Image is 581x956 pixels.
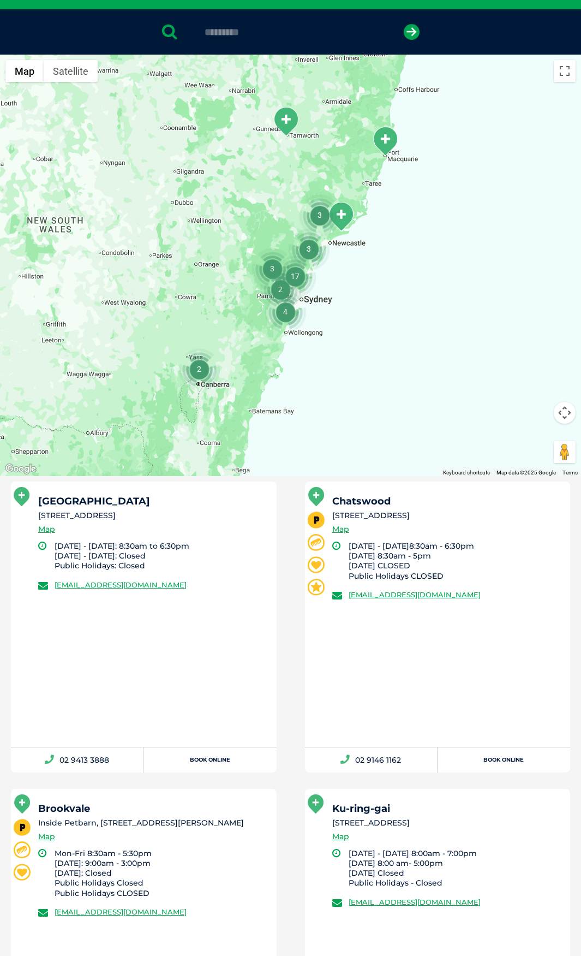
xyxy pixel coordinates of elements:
li: [STREET_ADDRESS] [332,510,561,521]
div: 2 [260,269,301,310]
a: Book Online [143,747,276,773]
a: Map [332,830,349,843]
a: Terms (opens in new tab) [562,470,578,476]
button: Drag Pegman onto the map to open Street View [554,441,576,463]
h5: Chatswood [332,496,561,506]
span: Map data ©2025 Google [496,470,556,476]
div: 3 [288,228,330,270]
div: 3 [299,194,340,236]
img: Google [3,462,39,476]
a: Map [38,830,55,843]
li: [DATE] - [DATE]8:30am - 6:30pm [DATE] 8:30am - 5pm [DATE] CLOSED Public Holidays CLOSED [349,541,561,581]
div: 17 [274,256,316,297]
a: [EMAIL_ADDRESS][DOMAIN_NAME] [349,898,481,906]
a: [EMAIL_ADDRESS][DOMAIN_NAME] [55,907,187,916]
li: [DATE] - [DATE]: 8:30am to 6:30pm [DATE] - [DATE]: Closed Public Holidays: Closed [55,541,267,571]
h5: Ku-ring-gai [332,804,561,814]
h5: Brookvale [38,804,267,814]
button: Keyboard shortcuts [443,469,490,477]
a: Map [332,523,349,536]
button: Map camera controls [554,402,576,424]
div: Port Macquarie [372,126,399,156]
button: Show satellite imagery [44,60,98,82]
div: Tanilba Bay [327,201,355,231]
div: 2 [178,348,220,390]
li: [DATE] - [DATE] 8:00am - 7:00pm [DATE] 8:00 am- 5:00pm [DATE] Closed Public Holidays - Closed [349,848,561,888]
div: South Tamworth [272,106,300,136]
a: Open this area in Google Maps (opens a new window) [3,462,39,476]
a: 02 9146 1162 [305,747,438,773]
li: [STREET_ADDRESS] [38,510,267,521]
div: 4 [265,291,306,332]
a: Map [38,523,55,536]
li: [STREET_ADDRESS] [332,817,561,829]
a: [EMAIL_ADDRESS][DOMAIN_NAME] [55,580,187,589]
div: 3 [251,248,293,289]
li: Mon-Fri 8:30am - 5:30pm [DATE]: 9:00am - 3:00pm [DATE]: Closed Public Holidays ﻿Closed ﻿Public Ho... [55,848,267,898]
button: Toggle fullscreen view [554,60,576,82]
a: Book Online [438,747,570,773]
h5: [GEOGRAPHIC_DATA] [38,496,267,506]
li: Inside Petbarn, [STREET_ADDRESS][PERSON_NAME] [38,817,267,829]
a: 02 9413 3888 [11,747,143,773]
a: [EMAIL_ADDRESS][DOMAIN_NAME] [349,590,481,599]
button: Show street map [5,60,44,82]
